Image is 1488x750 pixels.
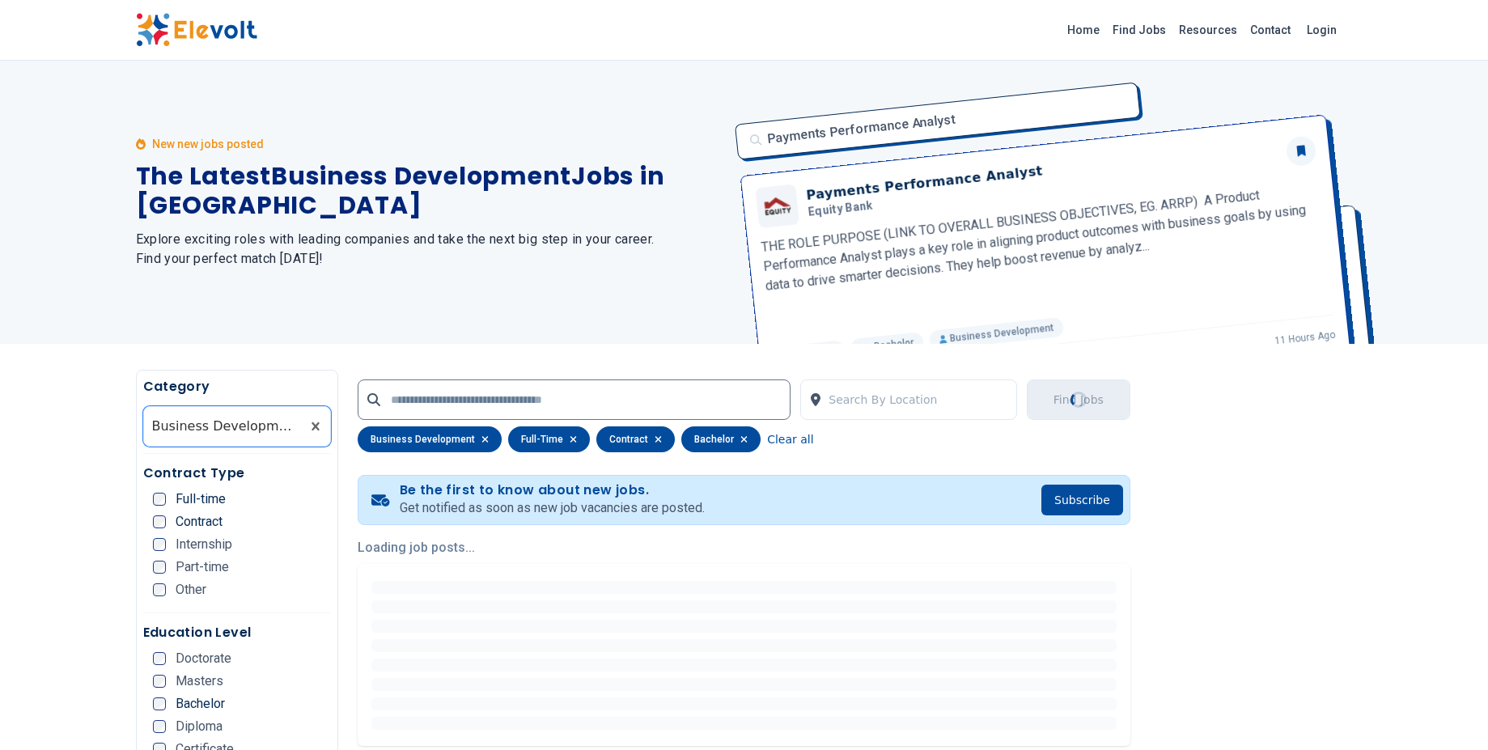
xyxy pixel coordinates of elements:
div: Loading... [1067,388,1090,411]
img: Elevolt [136,13,257,47]
h2: Explore exciting roles with leading companies and take the next big step in your career. Find you... [136,230,725,269]
h5: Category [143,377,332,396]
span: Contract [176,515,223,528]
span: Bachelor [176,697,225,710]
input: Full-time [153,493,166,506]
a: Contact [1244,17,1297,43]
span: Diploma [176,720,223,733]
span: Full-time [176,493,226,506]
p: Loading job posts... [358,538,1130,557]
h5: Education Level [143,623,332,642]
a: Login [1297,14,1346,46]
h1: The Latest Business Development Jobs in [GEOGRAPHIC_DATA] [136,162,725,220]
a: Find Jobs [1106,17,1172,43]
h4: Be the first to know about new jobs. [400,482,705,498]
span: Part-time [176,561,229,574]
input: Doctorate [153,652,166,665]
p: New new jobs posted [152,136,264,152]
button: Clear all [767,426,813,452]
button: Find JobsLoading... [1027,379,1130,420]
span: Internship [176,538,232,551]
div: contract [596,426,675,452]
input: Diploma [153,720,166,733]
iframe: Chat Widget [1407,672,1488,750]
p: Get notified as soon as new job vacancies are posted. [400,498,705,518]
span: Other [176,583,206,596]
div: full-time [508,426,590,452]
div: business development [358,426,502,452]
button: Subscribe [1041,485,1123,515]
h5: Contract Type [143,464,332,483]
input: Part-time [153,561,166,574]
input: Contract [153,515,166,528]
input: Other [153,583,166,596]
a: Resources [1172,17,1244,43]
div: bachelor [681,426,761,452]
span: Masters [176,675,223,688]
a: Home [1061,17,1106,43]
span: Doctorate [176,652,231,665]
input: Internship [153,538,166,551]
input: Bachelor [153,697,166,710]
input: Masters [153,675,166,688]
